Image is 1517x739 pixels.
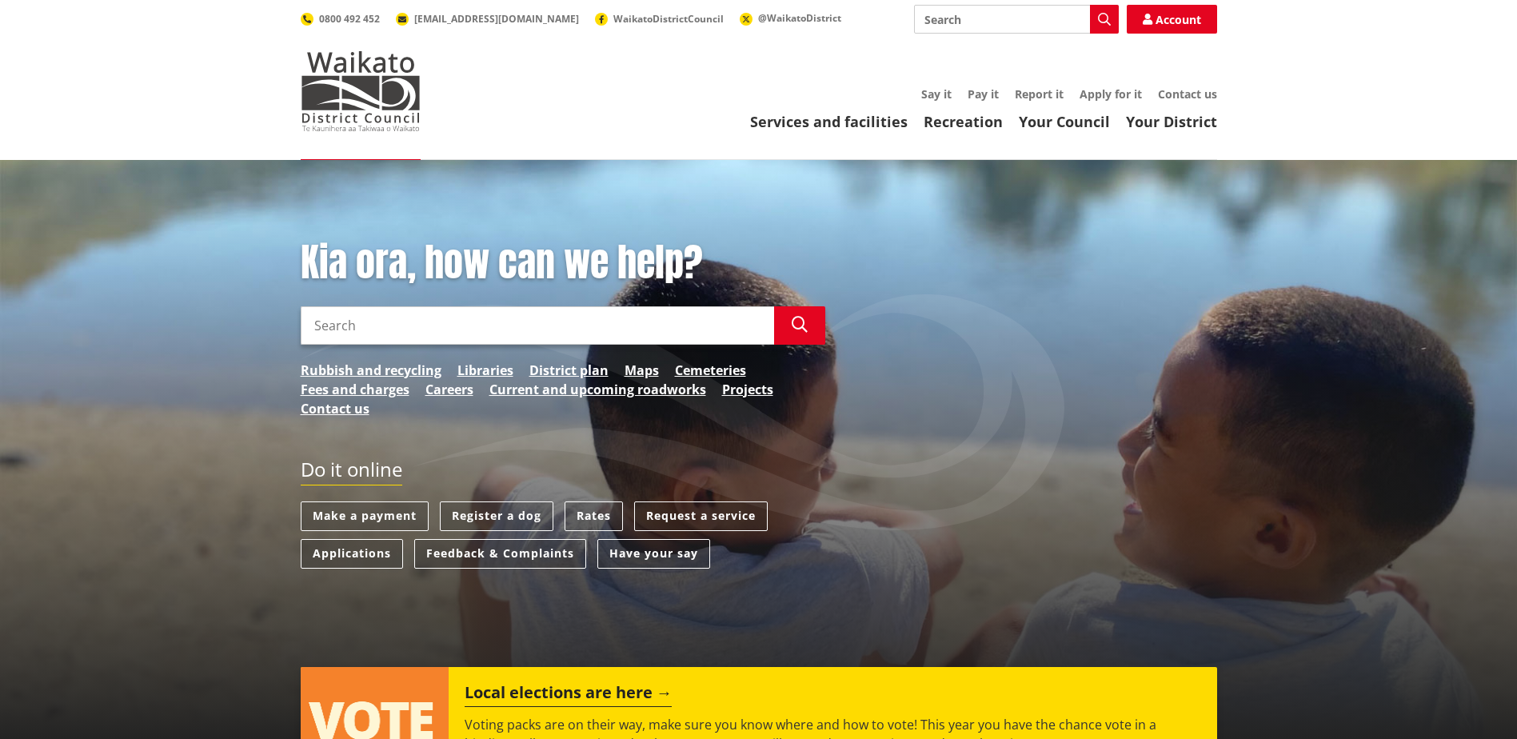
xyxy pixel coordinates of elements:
[722,380,773,399] a: Projects
[301,51,421,131] img: Waikato District Council - Te Kaunihera aa Takiwaa o Waikato
[301,399,369,418] a: Contact us
[319,12,380,26] span: 0800 492 452
[301,539,403,569] a: Applications
[924,112,1003,131] a: Recreation
[440,501,553,531] a: Register a dog
[750,112,908,131] a: Services and facilities
[1127,5,1217,34] a: Account
[1019,112,1110,131] a: Your Council
[968,86,999,102] a: Pay it
[301,458,402,486] h2: Do it online
[613,12,724,26] span: WaikatoDistrictCouncil
[489,380,706,399] a: Current and upcoming roadworks
[921,86,952,102] a: Say it
[301,240,825,286] h1: Kia ora, how can we help?
[301,12,380,26] a: 0800 492 452
[301,361,441,380] a: Rubbish and recycling
[625,361,659,380] a: Maps
[425,380,473,399] a: Careers
[565,501,623,531] a: Rates
[301,380,409,399] a: Fees and charges
[414,12,579,26] span: [EMAIL_ADDRESS][DOMAIN_NAME]
[740,11,841,25] a: @WaikatoDistrict
[465,683,672,707] h2: Local elections are here
[1158,86,1217,102] a: Contact us
[914,5,1119,34] input: Search input
[675,361,746,380] a: Cemeteries
[1015,86,1064,102] a: Report it
[758,11,841,25] span: @WaikatoDistrict
[301,501,429,531] a: Make a payment
[597,539,710,569] a: Have your say
[301,306,774,345] input: Search input
[1126,112,1217,131] a: Your District
[457,361,513,380] a: Libraries
[414,539,586,569] a: Feedback & Complaints
[396,12,579,26] a: [EMAIL_ADDRESS][DOMAIN_NAME]
[1080,86,1142,102] a: Apply for it
[529,361,609,380] a: District plan
[634,501,768,531] a: Request a service
[595,12,724,26] a: WaikatoDistrictCouncil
